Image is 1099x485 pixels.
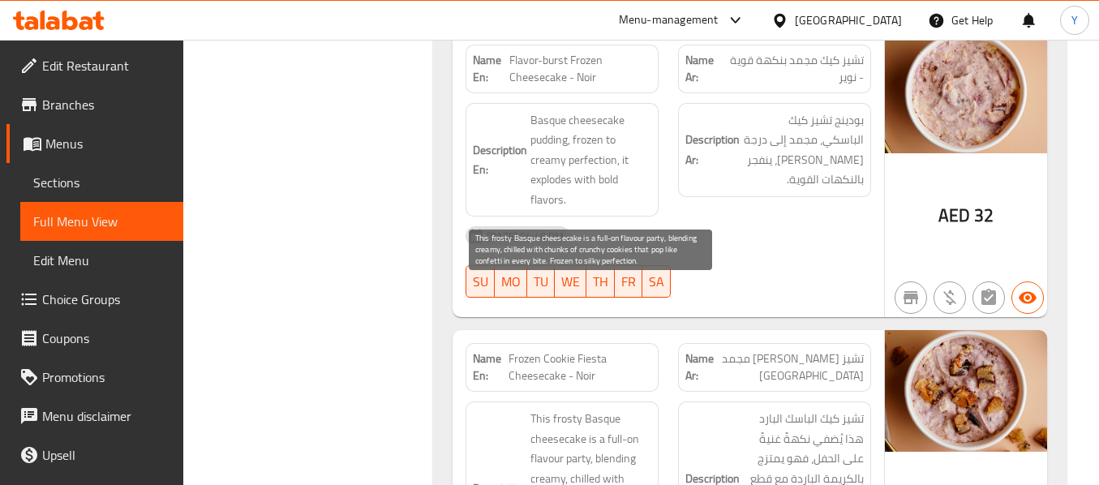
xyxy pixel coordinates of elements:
[33,212,170,231] span: Full Menu View
[1071,11,1078,29] span: Y
[621,270,636,294] span: FR
[42,56,170,75] span: Edit Restaurant
[473,52,509,86] strong: Name En:
[561,270,580,294] span: WE
[885,32,1047,153] img: Flavourburst_Frozen_Chees638903628269228485.jpg
[938,200,970,231] span: AED
[473,350,509,384] strong: Name En:
[33,251,170,270] span: Edit Menu
[495,265,527,298] button: MO
[509,52,651,86] span: Flavor-burst Frozen Cheesecake - Noir
[20,202,183,241] a: Full Menu View
[6,319,183,358] a: Coupons
[685,130,740,170] strong: Description Ar:
[509,350,651,384] span: Frozen Cookie Fiesta Cheesecake - Noir
[534,270,548,294] span: TU
[42,406,170,426] span: Menu disclaimer
[33,173,170,192] span: Sections
[480,229,570,244] span: [DATE] 04:40 PM
[42,367,170,387] span: Promotions
[795,11,902,29] div: [GEOGRAPHIC_DATA]
[473,270,488,294] span: SU
[42,290,170,309] span: Choice Groups
[649,270,664,294] span: SA
[685,350,714,384] strong: Name Ar:
[972,281,1005,314] button: Not has choices
[501,270,521,294] span: MO
[42,445,170,465] span: Upsell
[615,265,642,298] button: FR
[6,436,183,474] a: Upsell
[42,328,170,348] span: Coupons
[42,95,170,114] span: Branches
[555,265,586,298] button: WE
[723,52,864,86] span: تشيز كيك مجمد بنكهة قوية - نوير
[642,265,671,298] button: SA
[45,134,170,153] span: Menus
[1011,281,1044,314] button: Available
[20,241,183,280] a: Edit Menu
[530,110,651,210] span: Basque cheesecake pudding, frozen to creamy perfection, it explodes with bold flavors.
[743,110,864,190] span: بودينج تشيز كيك الباسكي، مجمد إلى درجة [PERSON_NAME]، ينفجر بالنكهات القوية.
[20,163,183,202] a: Sections
[934,281,966,314] button: Purchased item
[6,85,183,124] a: Branches
[6,397,183,436] a: Menu disclaimer
[895,281,927,314] button: Not branch specific item
[619,11,719,30] div: Menu-management
[6,46,183,85] a: Edit Restaurant
[714,350,864,384] span: تشيز [PERSON_NAME] مجمد [GEOGRAPHIC_DATA]
[685,52,723,86] strong: Name Ar:
[974,200,994,231] span: 32
[885,330,1047,452] img: Frozen_Cookie_Fiesta_Chee638903628292565909.jpg
[586,265,615,298] button: TH
[527,265,555,298] button: TU
[473,140,527,180] strong: Description En:
[6,280,183,319] a: Choice Groups
[6,124,183,163] a: Menus
[593,270,608,294] span: TH
[6,358,183,397] a: Promotions
[466,265,495,298] button: SU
